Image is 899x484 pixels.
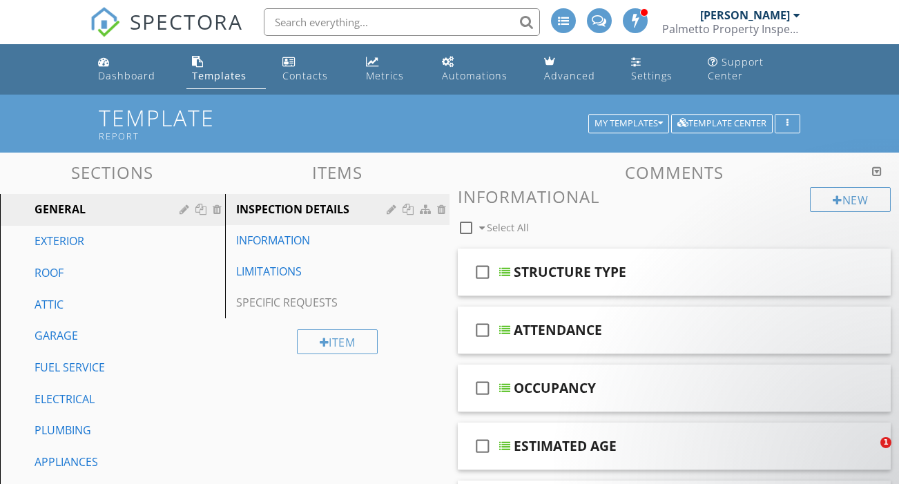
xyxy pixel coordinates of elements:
button: Template Center [671,114,773,133]
a: Automations (Advanced) [436,50,528,89]
i: check_box_outline_blank [472,255,494,289]
h3: Comments [458,163,891,182]
div: Templates [192,69,246,82]
div: OCCUPANCY [514,380,596,396]
a: Metrics [360,50,425,89]
div: Support Center [708,55,764,82]
h3: Informational [458,187,891,206]
div: ATTENDANCE [514,322,602,338]
div: [PERSON_NAME] [700,8,790,22]
div: Contacts [282,69,328,82]
a: Settings [626,50,691,89]
div: Metrics [366,69,404,82]
a: Contacts [277,50,349,89]
i: check_box_outline_blank [472,371,494,405]
div: FUEL SERVICE [35,359,159,376]
input: Search everything... [264,8,540,36]
div: Automations [442,69,507,82]
div: APPLIANCES [35,454,159,470]
a: SPECTORA [90,19,243,48]
div: Advanced [544,69,595,82]
h1: TEMPLATE [99,106,800,141]
div: EXTERIOR [35,233,159,249]
div: ESTIMATED AGE [514,438,617,454]
i: check_box_outline_blank [472,313,494,347]
div: My Templates [594,119,663,128]
div: ATTIC [35,296,159,313]
div: Template Center [677,119,766,128]
div: INFORMATION [236,232,391,249]
span: SPECTORA [130,7,243,36]
div: INSPECTION DETAILS [236,201,391,217]
div: Item [297,329,378,354]
span: Select All [487,221,529,234]
img: The Best Home Inspection Software - Spectora [90,7,120,37]
i: check_box_outline_blank [472,429,494,463]
div: Palmetto Property Inspections [662,22,800,36]
div: STRUCTURE TYPE [514,264,626,280]
div: LIMITATIONS [236,263,391,280]
div: REPORT [99,130,593,142]
span: 1 [880,437,891,448]
div: PLUMBING [35,422,159,438]
a: Support Center [702,50,806,89]
button: My Templates [588,114,669,133]
iframe: Intercom live chat [852,437,885,470]
div: ELECTRICAL [35,391,159,407]
div: SPECIFIC REQUESTS [236,294,391,311]
div: ROOF [35,264,159,281]
div: GARAGE [35,327,159,344]
div: Settings [631,69,673,82]
a: Template Center [671,116,773,128]
div: Dashboard [98,69,155,82]
div: GENERAL [35,201,159,217]
a: Dashboard [93,50,175,89]
a: Templates [186,50,267,89]
div: New [810,187,891,212]
a: Advanced [539,50,615,89]
h3: Items [225,163,450,182]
